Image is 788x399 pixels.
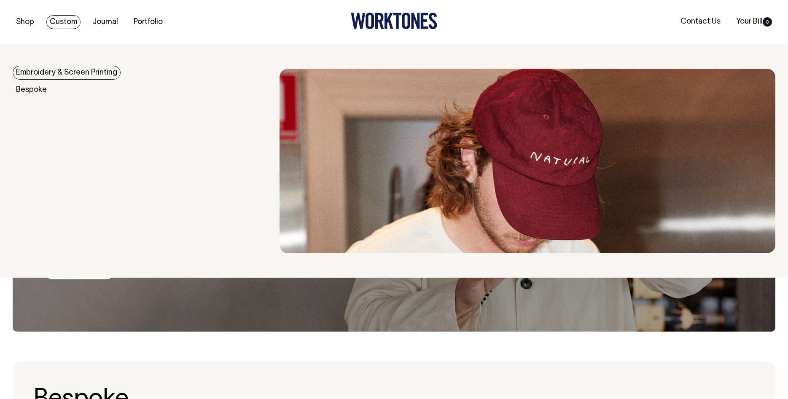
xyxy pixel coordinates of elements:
a: Journal [89,15,121,29]
a: Shop [13,15,38,29]
a: Contact Us [677,15,724,29]
a: Your Bill0 [733,15,775,29]
a: Bespoke [13,83,50,97]
span: 0 [763,17,772,27]
img: embroidery & Screen Printing [280,69,775,253]
a: Embroidery & Screen Printing [13,66,121,80]
a: Portfolio [130,15,166,29]
a: Custom [46,15,81,29]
